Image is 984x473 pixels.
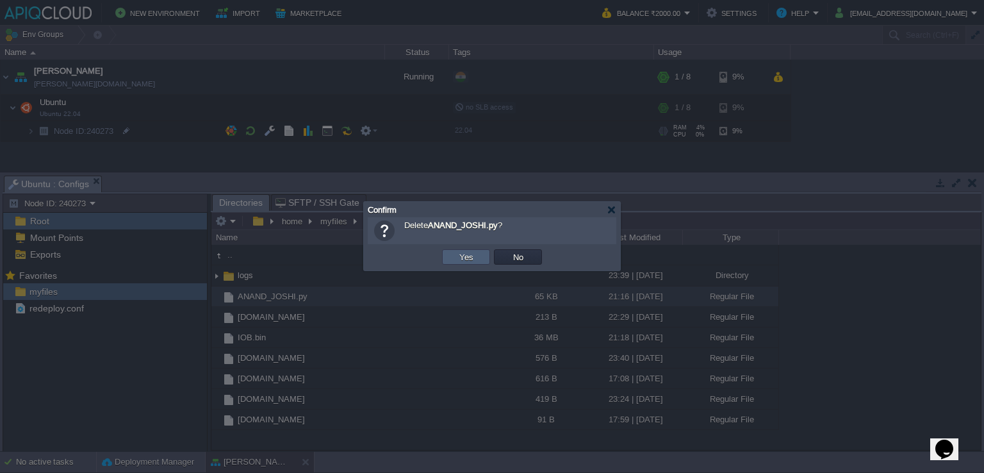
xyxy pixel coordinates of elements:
button: No [509,251,527,263]
b: ANAND_JOSHI.py [428,220,498,230]
span: Delete ? [404,220,502,230]
iframe: chat widget [930,422,971,460]
button: Yes [455,251,477,263]
span: Confirm [368,205,397,215]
